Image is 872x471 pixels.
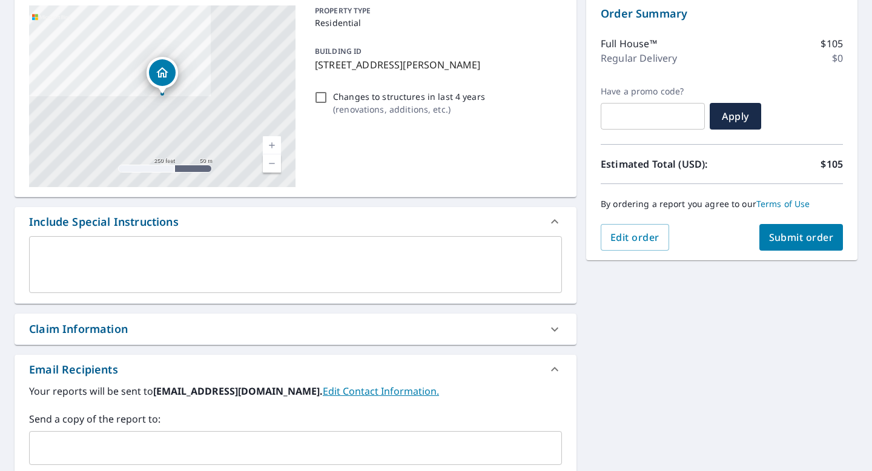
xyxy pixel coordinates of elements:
p: Order Summary [601,5,843,22]
button: Submit order [759,224,844,251]
p: Changes to structures in last 4 years [333,90,485,103]
p: $105 [821,36,843,51]
p: ( renovations, additions, etc. ) [333,103,485,116]
p: Full House™ [601,36,657,51]
span: Edit order [610,231,659,244]
label: Have a promo code? [601,86,705,97]
span: Submit order [769,231,834,244]
div: Email Recipients [29,361,118,378]
b: [EMAIL_ADDRESS][DOMAIN_NAME]. [153,384,323,398]
p: Regular Delivery [601,51,677,65]
button: Edit order [601,224,669,251]
p: PROPERTY TYPE [315,5,557,16]
p: [STREET_ADDRESS][PERSON_NAME] [315,58,557,72]
a: Current Level 17, Zoom Out [263,154,281,173]
p: Estimated Total (USD): [601,157,722,171]
p: Residential [315,16,557,29]
a: Terms of Use [756,198,810,209]
div: Dropped pin, building 1, Residential property, 7209 N Moccasin Rd Hayward, WI 54843 [147,57,178,94]
a: Current Level 17, Zoom In [263,136,281,154]
p: BUILDING ID [315,46,362,56]
span: Apply [719,110,751,123]
div: Claim Information [15,314,576,344]
label: Send a copy of the report to: [29,412,562,426]
a: EditContactInfo [323,384,439,398]
p: $105 [821,157,843,171]
p: $0 [832,51,843,65]
button: Apply [710,103,761,130]
div: Include Special Instructions [15,207,576,236]
div: Email Recipients [15,355,576,384]
p: By ordering a report you agree to our [601,199,843,209]
div: Claim Information [29,321,128,337]
label: Your reports will be sent to [29,384,562,398]
div: Include Special Instructions [29,214,179,230]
